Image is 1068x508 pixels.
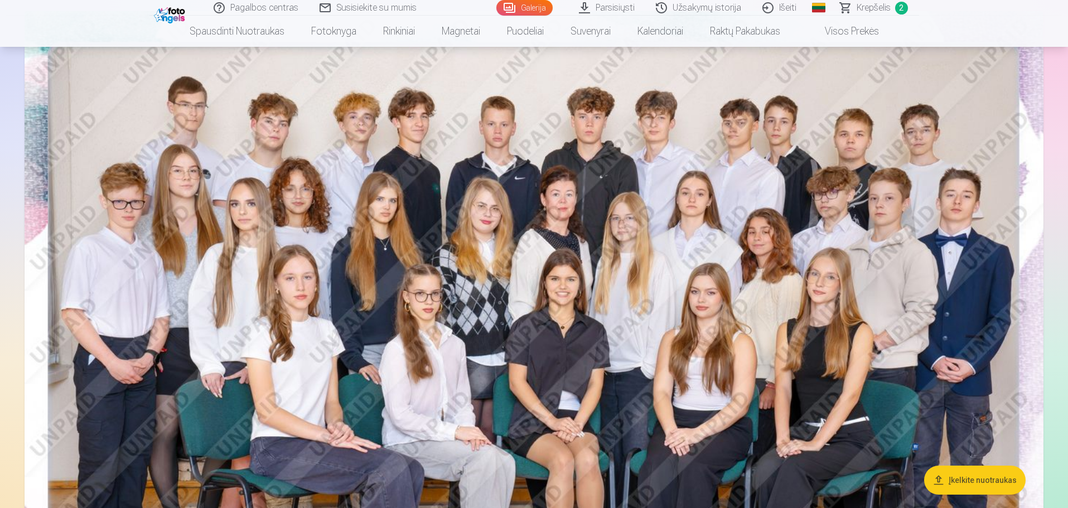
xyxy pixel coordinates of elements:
[697,16,794,47] a: Raktų pakabukas
[428,16,494,47] a: Magnetai
[624,16,697,47] a: Kalendoriai
[298,16,370,47] a: Fotoknyga
[176,16,298,47] a: Spausdinti nuotraukas
[794,16,892,47] a: Visos prekės
[494,16,557,47] a: Puodeliai
[557,16,624,47] a: Suvenyrai
[154,4,188,23] img: /fa2
[924,466,1026,495] button: Įkelkite nuotraukas
[895,2,908,14] span: 2
[370,16,428,47] a: Rinkiniai
[857,1,891,14] span: Krepšelis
